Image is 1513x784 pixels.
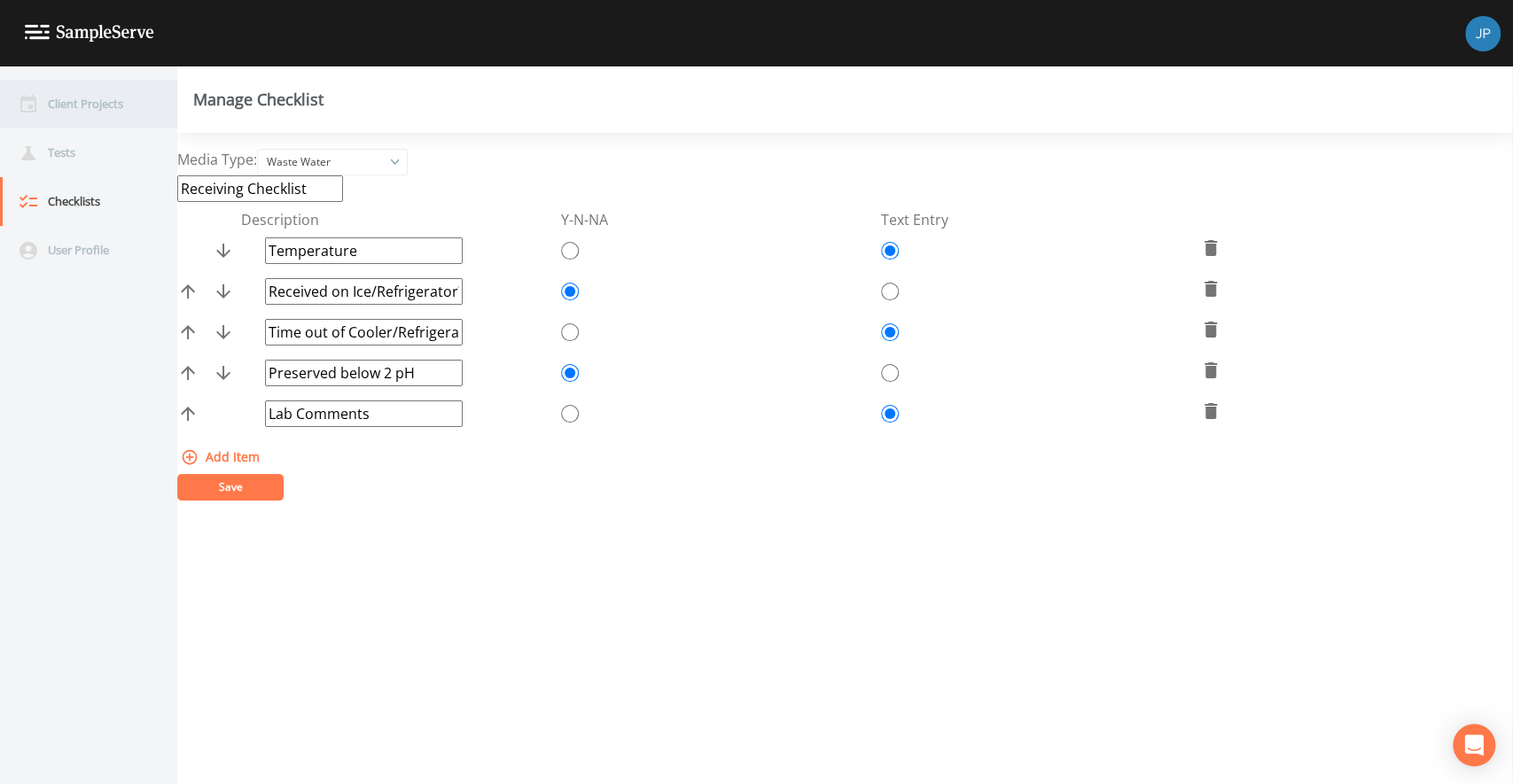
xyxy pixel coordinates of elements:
input: Enter Description [265,319,463,345]
input: Enter checklist title [177,175,343,202]
img: logo [25,25,154,42]
button: Save [177,474,284,501]
div: Open Intercom Messenger [1453,724,1495,766]
img: 41241ef155101aa6d92a04480b0d0000 [1465,16,1501,51]
input: Enter Description [265,400,463,427]
div: Description [241,209,554,230]
div: Y-N-NA [561,209,874,230]
div: Text Entry [881,209,1194,230]
input: Enter Description [265,237,463,264]
input: Enter Description [265,278,463,305]
div: Media Type: [177,149,257,175]
div: Manage Checklist [193,92,324,106]
div: Waste Water [258,150,407,175]
input: Enter Description [265,360,463,386]
button: Add Item [177,441,267,474]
